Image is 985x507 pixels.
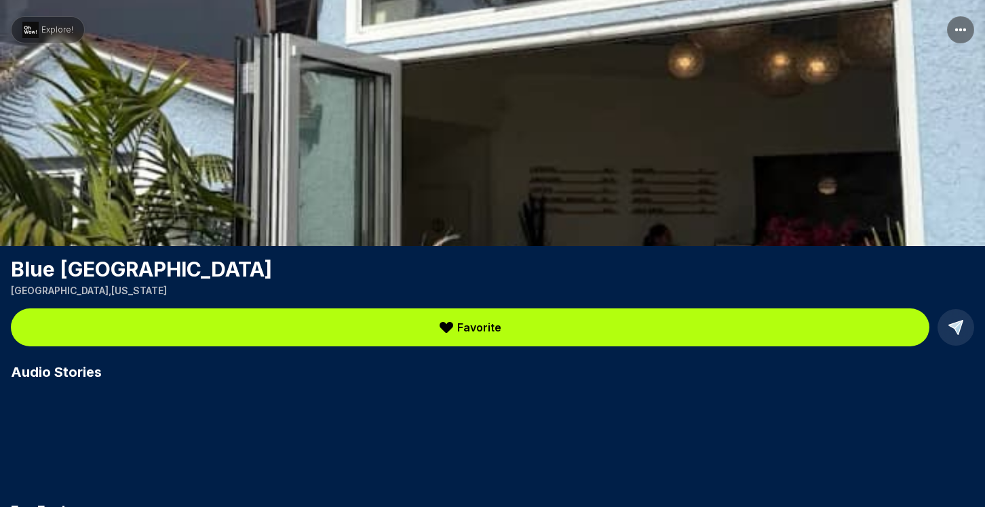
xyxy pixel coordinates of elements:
[22,22,39,38] img: ohWow Logo
[11,363,102,382] span: Audio Stories
[11,16,85,43] button: Go to homepage
[457,319,501,336] span: Favorite
[11,308,929,346] button: Favorite
[11,284,974,298] p: [GEOGRAPHIC_DATA] , [US_STATE]
[41,24,73,35] span: Explore!
[11,257,974,281] h1: Blue [GEOGRAPHIC_DATA]
[947,16,974,43] button: More options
